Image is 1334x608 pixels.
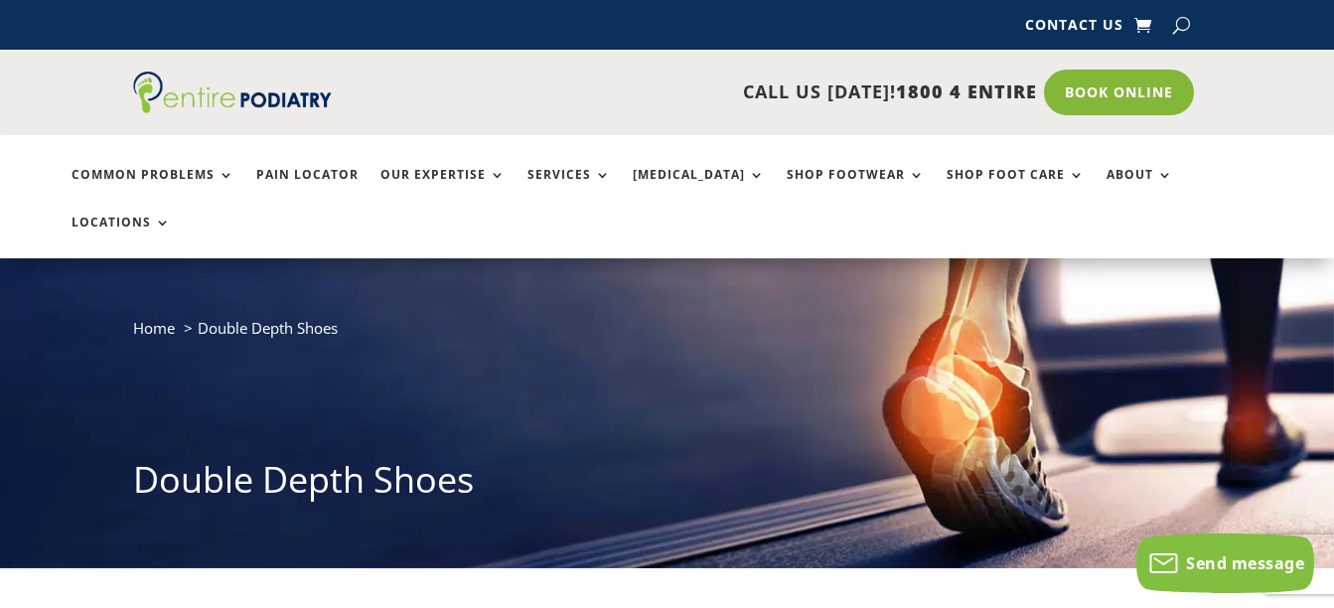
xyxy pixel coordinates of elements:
a: Pain Locator [256,168,359,211]
img: logo (1) [133,72,332,113]
nav: breadcrumb [133,315,1200,356]
a: Shop Foot Care [947,168,1085,211]
a: Common Problems [72,168,234,211]
span: Send message [1186,552,1304,574]
a: Services [527,168,611,211]
span: Double Depth Shoes [198,318,338,338]
span: 1800 4 ENTIRE [896,79,1037,103]
a: Locations [72,216,171,258]
button: Send message [1136,533,1314,593]
p: CALL US [DATE]! [375,79,1037,105]
h1: Double Depth Shoes [133,455,1200,515]
a: Contact Us [1025,18,1123,40]
a: Book Online [1044,70,1194,115]
a: Home [133,318,175,338]
a: Shop Footwear [787,168,925,211]
a: About [1107,168,1173,211]
a: [MEDICAL_DATA] [633,168,765,211]
a: Entire Podiatry [133,97,332,117]
a: Our Expertise [380,168,506,211]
